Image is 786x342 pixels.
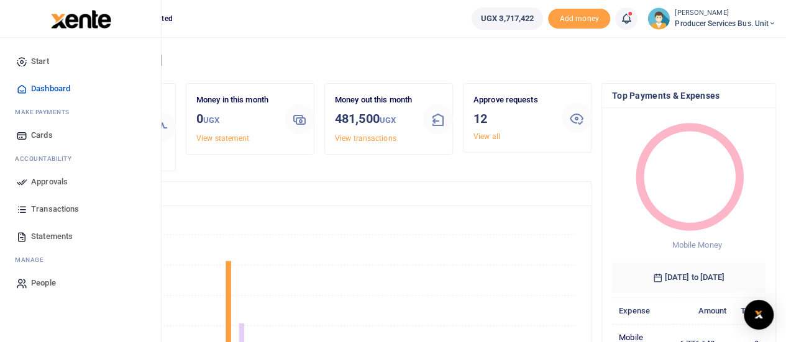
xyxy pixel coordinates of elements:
[548,13,610,22] a: Add money
[612,263,765,292] h6: [DATE] to [DATE]
[335,94,413,107] p: Money out this month
[10,223,151,250] a: Statements
[10,269,151,297] a: People
[31,176,68,188] span: Approvals
[10,48,151,75] a: Start
[672,240,721,250] span: Mobile Money
[10,102,151,122] li: M
[10,168,151,196] a: Approvals
[21,255,44,264] span: anage
[473,94,552,107] p: Approve requests
[380,115,396,125] small: UGX
[10,122,151,149] a: Cards
[31,203,79,215] span: Transactions
[467,7,548,30] li: Wallet ballance
[472,7,543,30] a: UGX 3,717,422
[10,196,151,223] a: Transactions
[733,297,765,324] th: Txns
[31,230,73,243] span: Statements
[50,14,111,23] a: logo-small logo-large logo-large
[196,134,249,143] a: View statement
[10,75,151,102] a: Dashboard
[473,132,500,141] a: View all
[31,129,53,142] span: Cards
[10,149,151,168] li: Ac
[647,7,776,30] a: profile-user [PERSON_NAME] Producer Services Bus. Unit
[647,7,670,30] img: profile-user
[548,9,610,29] li: Toup your wallet
[481,12,534,25] span: UGX 3,717,422
[24,154,71,163] span: countability
[612,89,765,102] h4: Top Payments & Expenses
[335,134,396,143] a: View transactions
[196,94,275,107] p: Money in this month
[673,297,734,324] th: Amount
[58,187,581,200] h4: Transactions Overview
[47,53,776,67] h4: Hello [PERSON_NAME]
[10,250,151,269] li: M
[31,83,70,95] span: Dashboard
[31,55,49,68] span: Start
[473,109,552,128] h3: 12
[196,109,275,130] h3: 0
[31,277,56,289] span: People
[744,300,774,330] div: Open Intercom Messenger
[675,8,776,19] small: [PERSON_NAME]
[21,107,70,117] span: ake Payments
[203,115,219,125] small: UGX
[548,9,610,29] span: Add money
[335,109,413,130] h3: 481,500
[612,297,673,324] th: Expense
[51,10,111,29] img: logo-large
[675,18,776,29] span: Producer Services Bus. Unit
